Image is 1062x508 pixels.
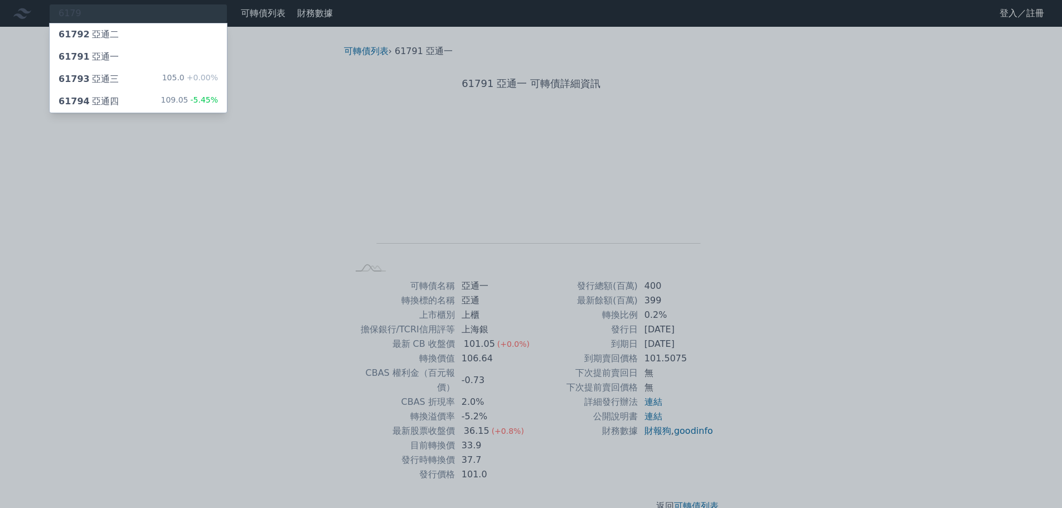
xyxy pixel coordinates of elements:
[59,95,119,108] div: 亞通四
[59,96,90,107] span: 61794
[162,72,218,86] div: 105.0
[59,50,119,64] div: 亞通一
[50,90,227,113] a: 61794亞通四 109.05-5.45%
[59,28,119,41] div: 亞通二
[50,68,227,90] a: 61793亞通三 105.0+0.00%
[59,51,90,62] span: 61791
[59,74,90,84] span: 61793
[50,23,227,46] a: 61792亞通二
[50,46,227,68] a: 61791亞通一
[59,72,119,86] div: 亞通三
[185,73,218,82] span: +0.00%
[59,29,90,40] span: 61792
[188,95,218,104] span: -5.45%
[161,95,218,108] div: 109.05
